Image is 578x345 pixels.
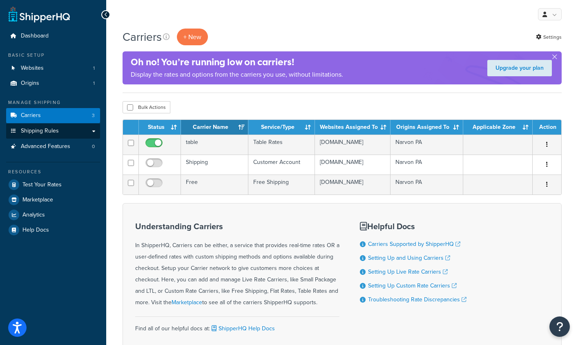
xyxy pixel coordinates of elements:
th: Websites Assigned To: activate to sort column ascending [315,120,391,135]
a: Settings [536,31,562,43]
a: Shipping Rules [6,124,100,139]
span: Dashboard [21,33,49,40]
a: Origins 1 [6,76,100,91]
span: 1 [93,80,95,87]
span: 1 [93,65,95,72]
a: Setting Up and Using Carriers [368,254,450,262]
td: Narvon PA [391,175,463,195]
div: Find all of our helpful docs at: [135,316,339,334]
h4: Oh no! You’re running low on carriers! [131,55,343,69]
td: Free [181,175,248,195]
td: Narvon PA [391,135,463,155]
td: table [181,135,248,155]
li: Carriers [6,108,100,123]
td: Shipping [181,155,248,175]
td: Customer Account [248,155,315,175]
div: In ShipperHQ, Carriers can be either, a service that provides real-time rates OR a user-defined r... [135,222,339,308]
span: 0 [92,143,95,150]
th: Action [533,120,561,135]
th: Origins Assigned To: activate to sort column ascending [391,120,463,135]
a: Marketplace [172,298,202,307]
td: Narvon PA [391,155,463,175]
span: Websites [21,65,44,72]
span: Marketplace [22,197,53,203]
span: Help Docs [22,227,49,234]
span: 3 [92,112,95,119]
div: Basic Setup [6,52,100,59]
span: Test Your Rates [22,181,62,188]
th: Status: activate to sort column ascending [139,120,181,135]
span: Carriers [21,112,41,119]
a: Websites 1 [6,61,100,76]
span: Analytics [22,212,45,219]
button: Bulk Actions [123,101,170,113]
td: [DOMAIN_NAME] [315,175,391,195]
h1: Carriers [123,29,162,45]
span: Advanced Features [21,143,70,150]
a: ShipperHQ Help Docs [210,324,275,333]
li: Advanced Features [6,139,100,154]
a: Test Your Rates [6,177,100,192]
a: Help Docs [6,223,100,237]
h3: Understanding Carriers [135,222,339,231]
a: Marketplace [6,192,100,207]
a: Setting Up Live Rate Carriers [368,268,448,276]
a: Troubleshooting Rate Discrepancies [368,295,466,304]
span: Origins [21,80,39,87]
h3: Helpful Docs [360,222,466,231]
a: Setting Up Custom Rate Carriers [368,281,457,290]
td: [DOMAIN_NAME] [315,155,391,175]
td: Table Rates [248,135,315,155]
th: Service/Type: activate to sort column ascending [248,120,315,135]
a: Carriers 3 [6,108,100,123]
button: + New [177,29,208,45]
th: Applicable Zone: activate to sort column ascending [463,120,533,135]
button: Open Resource Center [549,316,570,337]
a: Upgrade your plan [487,60,552,76]
a: Carriers Supported by ShipperHQ [368,240,460,248]
td: [DOMAIN_NAME] [315,135,391,155]
span: Shipping Rules [21,128,59,135]
div: Manage Shipping [6,99,100,106]
div: Resources [6,168,100,175]
li: Websites [6,61,100,76]
a: ShipperHQ Home [9,6,70,22]
a: Advanced Features 0 [6,139,100,154]
th: Carrier Name: activate to sort column ascending [181,120,248,135]
a: Analytics [6,208,100,222]
a: Dashboard [6,29,100,44]
p: Display the rates and options from the carriers you use, without limitations. [131,69,343,80]
td: Free Shipping [248,175,315,195]
li: Origins [6,76,100,91]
